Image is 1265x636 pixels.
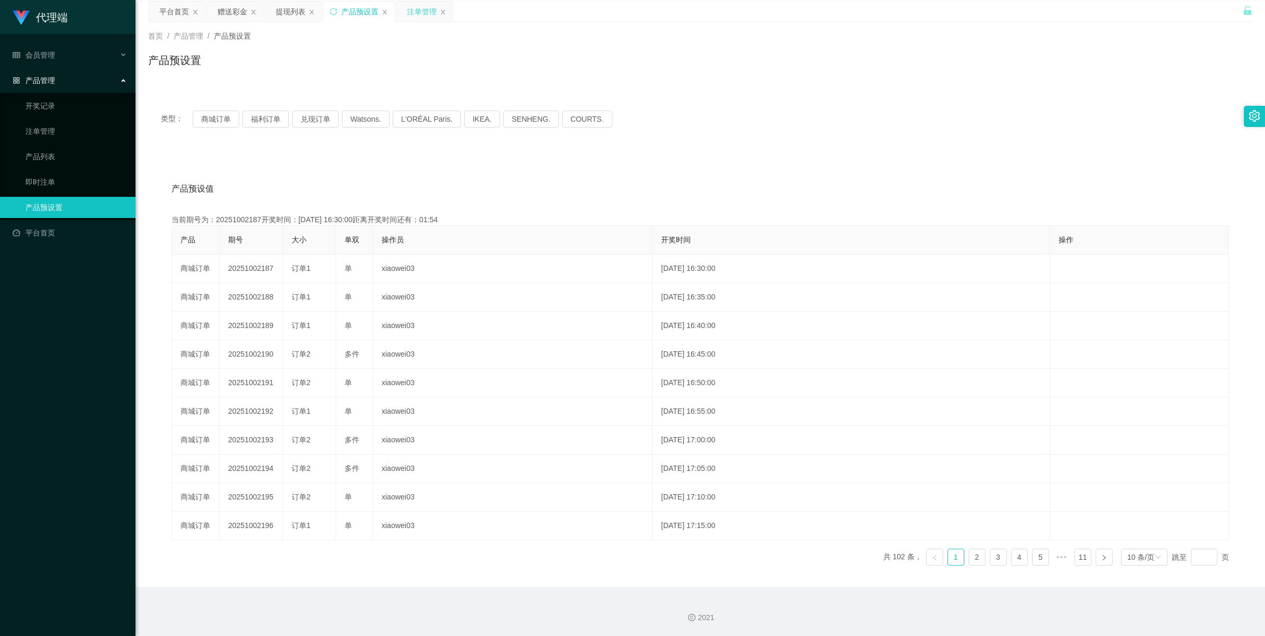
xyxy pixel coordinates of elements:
li: 11 [1074,549,1091,566]
h1: 产品预设置 [148,52,201,68]
a: 图标: dashboard平台首页 [13,222,127,243]
button: 兑现订单 [292,111,339,128]
span: 订单2 [292,435,311,444]
li: 下一页 [1096,549,1113,566]
td: 商城订单 [172,426,220,455]
td: [DATE] 16:30:00 [653,255,1050,283]
li: 2 [969,549,986,566]
span: 单 [345,407,352,415]
a: 1 [948,549,964,565]
button: COURTS. [562,111,612,128]
i: 图标: left [932,555,938,561]
i: 图标: table [13,51,20,59]
td: 20251002187 [220,255,283,283]
a: 4 [1011,549,1027,565]
i: 图标: close [440,9,446,15]
span: 订单1 [292,407,311,415]
td: 20251002196 [220,512,283,540]
span: 操作 [1059,235,1073,244]
i: 图标: down [1155,554,1161,561]
span: 多件 [345,435,359,444]
td: xiaowei03 [373,397,653,426]
span: 多件 [345,464,359,473]
a: 3 [990,549,1006,565]
i: 图标: close [250,9,257,15]
i: 图标: copyright [688,614,695,621]
span: 产品预设值 [171,183,214,195]
h1: 代理端 [36,1,68,34]
i: 图标: unlock [1243,6,1252,15]
td: 商城订单 [172,369,220,397]
a: 代理端 [13,13,68,21]
td: xiaowei03 [373,283,653,312]
button: L'ORÉAL Paris. [393,111,461,128]
span: 单 [345,264,352,272]
span: 产品管理 [13,76,55,85]
td: [DATE] 16:50:00 [653,369,1050,397]
i: 图标: right [1101,555,1107,561]
td: [DATE] 16:45:00 [653,340,1050,369]
div: 注单管理 [407,2,437,22]
td: xiaowei03 [373,340,653,369]
span: 订单2 [292,464,311,473]
td: xiaowei03 [373,512,653,540]
button: Watsons. [342,111,390,128]
td: [DATE] 16:35:00 [653,283,1050,312]
li: 上一页 [926,549,943,566]
td: 20251002189 [220,312,283,340]
i: 图标: close [192,9,198,15]
span: 类型： [161,111,193,128]
td: xiaowei03 [373,312,653,340]
td: 20251002193 [220,426,283,455]
button: 商城订单 [193,111,239,128]
td: [DATE] 16:55:00 [653,397,1050,426]
span: 会员管理 [13,51,55,59]
i: 图标: sync [330,8,337,15]
span: 单 [345,321,352,330]
td: 商城订单 [172,283,220,312]
td: 20251002195 [220,483,283,512]
span: 大小 [292,235,306,244]
td: 20251002194 [220,455,283,483]
div: 产品预设置 [341,2,378,22]
span: 单 [345,521,352,530]
span: 单 [345,378,352,387]
span: 开奖时间 [661,235,691,244]
span: 订单1 [292,321,311,330]
div: 赠送彩金 [218,2,247,22]
td: 商城订单 [172,312,220,340]
div: 2021 [144,612,1257,623]
span: 订单2 [292,350,311,358]
td: [DATE] 17:05:00 [653,455,1050,483]
span: ••• [1053,549,1070,566]
span: 首页 [148,32,163,40]
td: 20251002190 [220,340,283,369]
a: 2 [969,549,985,565]
td: [DATE] 17:10:00 [653,483,1050,512]
td: 商城订单 [172,455,220,483]
td: xiaowei03 [373,426,653,455]
div: 10 条/页 [1127,549,1154,565]
td: 20251002192 [220,397,283,426]
i: 图标: setting [1249,110,1260,122]
span: 产品 [180,235,195,244]
div: 提现列表 [276,2,305,22]
td: 20251002188 [220,283,283,312]
a: 5 [1033,549,1049,565]
a: 开奖记录 [25,95,127,116]
li: 1 [947,549,964,566]
button: IKEA. [464,111,500,128]
span: 订单1 [292,521,311,530]
a: 产品列表 [25,146,127,167]
div: 平台首页 [159,2,189,22]
span: 订单2 [292,378,311,387]
span: 产品预设置 [214,32,251,40]
img: logo.9652507e.png [13,11,30,25]
td: [DATE] 17:15:00 [653,512,1050,540]
i: 图标: appstore-o [13,77,20,84]
li: 5 [1032,549,1049,566]
span: / [167,32,169,40]
td: 商城订单 [172,397,220,426]
td: xiaowei03 [373,369,653,397]
span: 操作员 [382,235,404,244]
